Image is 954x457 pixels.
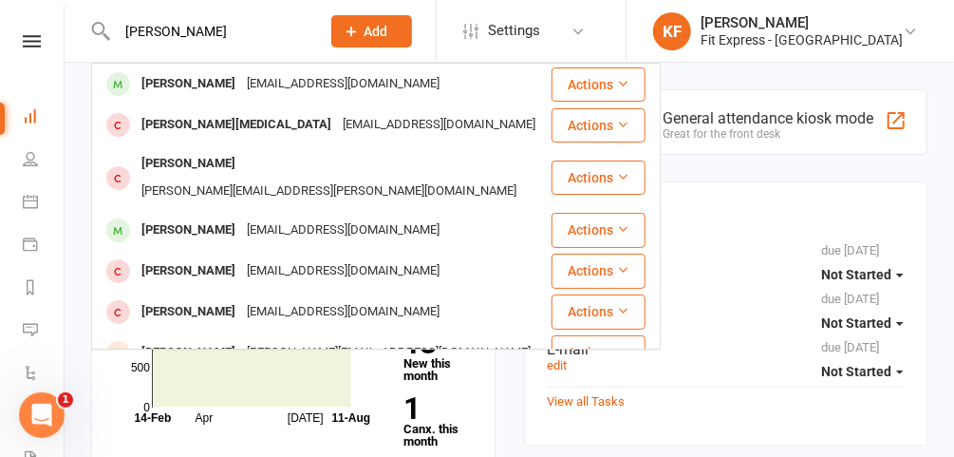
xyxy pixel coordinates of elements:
[548,198,905,217] h3: Due tasks
[331,15,412,48] button: Add
[58,392,73,408] span: 1
[701,31,903,48] div: Fit Express - [GEOGRAPHIC_DATA]
[552,335,645,370] button: Actions
[23,97,65,140] a: Dashboard
[241,298,445,326] div: [EMAIL_ADDRESS][DOMAIN_NAME]
[552,161,645,195] button: Actions
[552,295,645,329] button: Actions
[552,213,645,247] button: Actions
[136,298,241,326] div: [PERSON_NAME]
[337,111,541,139] div: [EMAIL_ADDRESS][DOMAIN_NAME]
[241,257,445,285] div: [EMAIL_ADDRESS][DOMAIN_NAME]
[488,10,540,52] span: Settings
[821,354,904,389] button: Not Started
[821,364,891,379] span: Not Started
[548,243,905,261] div: E-mail
[19,392,65,438] iframe: Intercom live chat
[403,329,471,382] a: 13New this month
[548,292,905,310] div: E-mail
[136,178,522,205] div: [PERSON_NAME][EMAIL_ADDRESS][PERSON_NAME][DOMAIN_NAME]
[23,268,65,311] a: Reports
[552,254,645,288] button: Actions
[821,306,904,340] button: Not Started
[403,394,463,423] strong: 1
[548,358,568,372] a: edit
[663,127,873,141] div: Great for the front desk
[548,394,626,409] a: View all Tasks
[111,18,307,45] input: Search...
[23,225,65,268] a: Payments
[136,257,241,285] div: [PERSON_NAME]
[548,340,905,358] div: E-mail
[821,267,891,282] span: Not Started
[821,257,904,292] button: Not Started
[136,217,241,244] div: [PERSON_NAME]
[821,315,891,331] span: Not Started
[136,339,241,367] div: [PERSON_NAME]
[136,111,337,139] div: [PERSON_NAME][MEDICAL_DATA]
[241,339,536,367] div: [PERSON_NAME][EMAIL_ADDRESS][DOMAIN_NAME]
[23,140,65,182] a: People
[701,14,903,31] div: [PERSON_NAME]
[23,182,65,225] a: Calendar
[365,24,388,39] span: Add
[136,70,241,98] div: [PERSON_NAME]
[403,394,471,447] a: 1Canx. this month
[653,12,691,50] div: KF
[663,109,873,127] div: General attendance kiosk mode
[552,67,645,102] button: Actions
[241,70,445,98] div: [EMAIL_ADDRESS][DOMAIN_NAME]
[552,108,645,143] button: Actions
[241,217,445,244] div: [EMAIL_ADDRESS][DOMAIN_NAME]
[136,150,241,178] div: [PERSON_NAME]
